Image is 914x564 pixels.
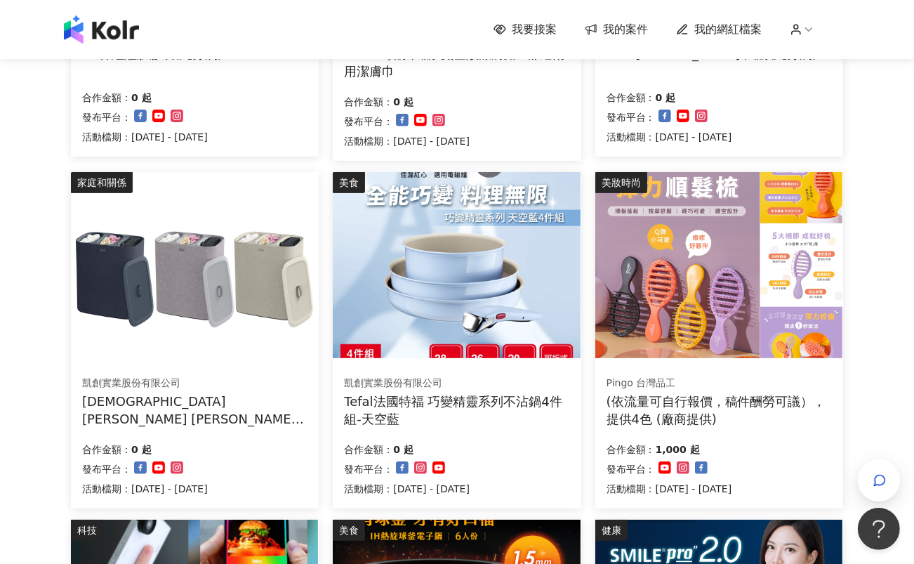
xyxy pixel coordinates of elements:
p: 發布平台： [82,461,131,478]
div: (依流量可自行報價，稿件酬勞可議），提供4色 (廠商提供) [607,393,832,428]
p: 1,000 起 [656,441,700,458]
p: 活動檔期：[DATE] - [DATE] [607,480,732,497]
a: 我的案件 [585,22,648,37]
div: [DEMOGRAPHIC_DATA][PERSON_NAME] [PERSON_NAME] Tota 90L 分類洗衣籃(三格) [82,393,307,428]
p: 合作金額： [344,441,393,458]
p: 合作金額： [607,89,656,106]
img: Pingo 台灣品工 TRAVEL Qmini 彈力順髮梳 [595,172,842,358]
p: 0 起 [393,93,413,110]
div: Tefal法國特福 巧變精靈系列不沾鍋4件組-天空藍 [344,393,569,428]
p: 合作金額： [82,441,131,458]
p: 0 起 [131,441,152,458]
p: 活動檔期：[DATE] - [DATE] [344,133,470,150]
p: 0 起 [656,89,676,106]
img: Tefal法國特福 巧變精靈系列不沾鍋4件組 開團 [333,172,580,358]
p: 發布平台： [82,109,131,126]
div: Pingo 台灣品工 [607,376,831,391]
div: 科技 [71,520,103,541]
img: logo [64,15,139,44]
iframe: Help Scout Beacon - Open [858,508,900,550]
div: Padki 導購 團購-氨基酸潔膚露+舒適兩用潔膚巾 [344,45,569,80]
div: 凱創實業股份有限公司 [344,376,569,391]
div: 健康 [595,520,628,541]
p: 合作金額： [344,93,393,110]
p: 合作金額： [82,89,131,106]
span: 我要接案 [512,22,557,37]
div: 美食 [333,520,365,541]
p: 發布平台： [607,461,656,478]
span: 我的網紅檔案 [694,22,762,37]
p: 發布平台： [344,113,393,130]
p: 發布平台： [607,109,656,126]
div: 美妝時尚 [595,172,647,193]
img: 英國Joseph Joseph Tota 90L 分類洗衣籃(三格) [71,172,318,358]
p: 活動檔期：[DATE] - [DATE] [607,129,732,145]
span: 我的案件 [603,22,648,37]
div: 美食 [333,172,365,193]
p: 0 起 [393,441,413,458]
p: 活動檔期：[DATE] - [DATE] [82,480,208,497]
a: 我的網紅檔案 [676,22,762,37]
p: 活動檔期：[DATE] - [DATE] [82,129,208,145]
a: 我要接案 [494,22,557,37]
p: 活動檔期：[DATE] - [DATE] [344,480,470,497]
p: 合作金額： [607,441,656,458]
p: 發布平台： [344,461,393,478]
p: 0 起 [131,89,152,106]
div: 家庭和關係 [71,172,133,193]
div: 凱創實業股份有限公司 [82,376,307,391]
